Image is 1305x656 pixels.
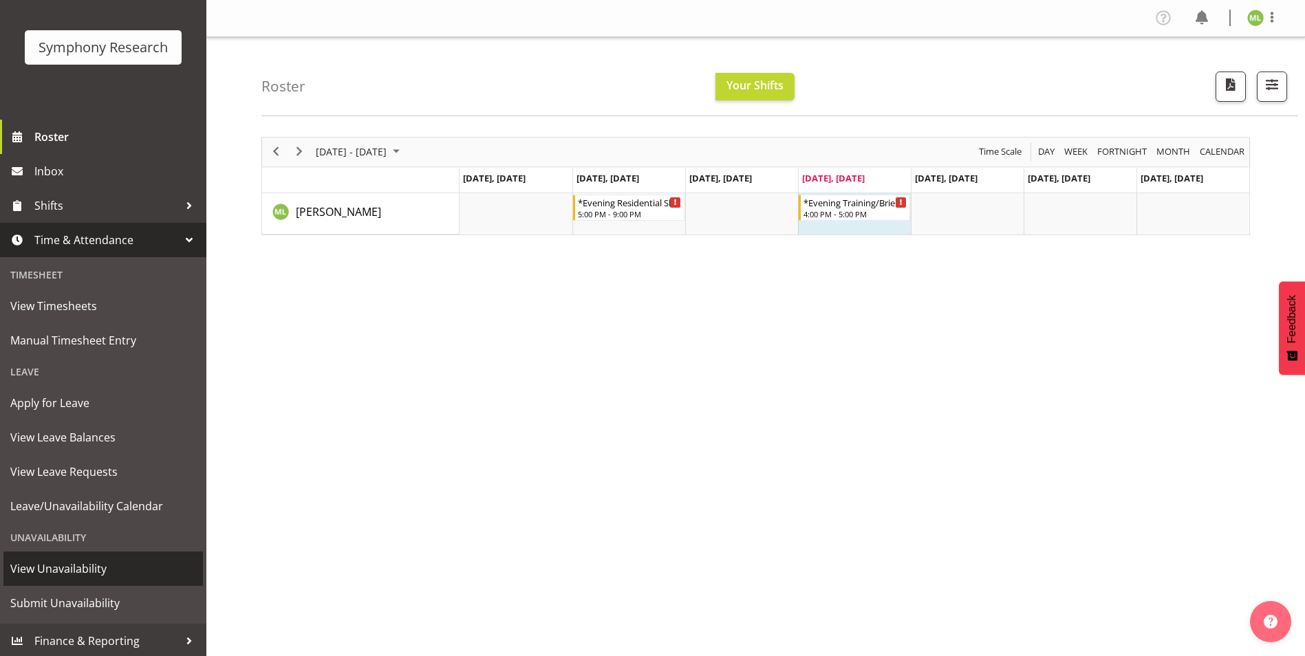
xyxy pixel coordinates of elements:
[10,593,196,613] span: Submit Unavailability
[1028,172,1090,184] span: [DATE], [DATE]
[314,143,388,160] span: [DATE] - [DATE]
[715,73,795,100] button: Your Shifts
[267,143,285,160] button: Previous
[34,230,179,250] span: Time & Attendance
[804,208,907,219] div: 4:00 PM - 5:00 PM
[802,172,865,184] span: [DATE], [DATE]
[10,427,196,448] span: View Leave Balances
[576,172,639,184] span: [DATE], [DATE]
[1095,143,1150,160] button: Fortnight
[1037,143,1056,160] span: Day
[3,261,203,289] div: Timesheet
[1154,143,1193,160] button: Timeline Month
[463,172,526,184] span: [DATE], [DATE]
[1096,143,1148,160] span: Fortnight
[262,193,460,234] td: Melissa Lategan resource
[1063,143,1089,160] span: Week
[34,161,199,182] span: Inbox
[1279,281,1305,375] button: Feedback - Show survey
[296,204,381,219] span: [PERSON_NAME]
[10,558,196,579] span: View Unavailability
[1155,143,1191,160] span: Month
[3,323,203,358] a: Manual Timesheet Entry
[288,138,311,166] div: next period
[10,393,196,413] span: Apply for Leave
[261,78,305,94] h4: Roster
[311,138,408,166] div: Sep 29 - Oct 05, 2025
[264,138,288,166] div: previous period
[1247,10,1264,26] img: melissa-lategan11925.jpg
[1257,72,1287,102] button: Filter Shifts
[3,455,203,489] a: View Leave Requests
[1062,143,1090,160] button: Timeline Week
[1216,72,1246,102] button: Download a PDF of the roster according to the set date range.
[3,523,203,551] div: Unavailability
[3,289,203,323] a: View Timesheets
[804,195,907,209] div: *Evening Training/Briefing 5-9pm
[10,496,196,516] span: Leave/Unavailability Calendar
[3,489,203,523] a: Leave/Unavailability Calendar
[10,296,196,316] span: View Timesheets
[578,208,681,219] div: 5:00 PM - 9:00 PM
[3,386,203,420] a: Apply for Leave
[3,586,203,620] a: Submit Unavailability
[1198,143,1246,160] span: calendar
[573,195,684,221] div: Melissa Lategan"s event - *Evening Residential Shift 5-9pm Begin From Tuesday, September 30, 2025...
[3,551,203,586] a: View Unavailability
[314,143,406,160] button: October 2025
[3,420,203,455] a: View Leave Balances
[726,78,784,93] span: Your Shifts
[3,358,203,386] div: Leave
[578,195,681,209] div: *Evening Residential Shift 5-9pm
[977,143,1024,160] button: Time Scale
[915,172,978,184] span: [DATE], [DATE]
[689,172,752,184] span: [DATE], [DATE]
[261,137,1250,235] div: Timeline Week of October 2, 2025
[34,631,179,651] span: Finance & Reporting
[10,330,196,351] span: Manual Timesheet Entry
[799,195,910,221] div: Melissa Lategan"s event - *Evening Training/Briefing 5-9pm Begin From Thursday, October 2, 2025 a...
[1036,143,1057,160] button: Timeline Day
[290,143,309,160] button: Next
[460,193,1249,234] table: Timeline Week of October 2, 2025
[39,37,168,58] div: Symphony Research
[296,204,381,220] a: [PERSON_NAME]
[1264,615,1277,628] img: help-xxl-2.png
[1198,143,1247,160] button: Month
[1141,172,1203,184] span: [DATE], [DATE]
[10,461,196,482] span: View Leave Requests
[1286,295,1298,343] span: Feedback
[978,143,1023,160] span: Time Scale
[34,195,179,216] span: Shifts
[34,127,199,147] span: Roster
